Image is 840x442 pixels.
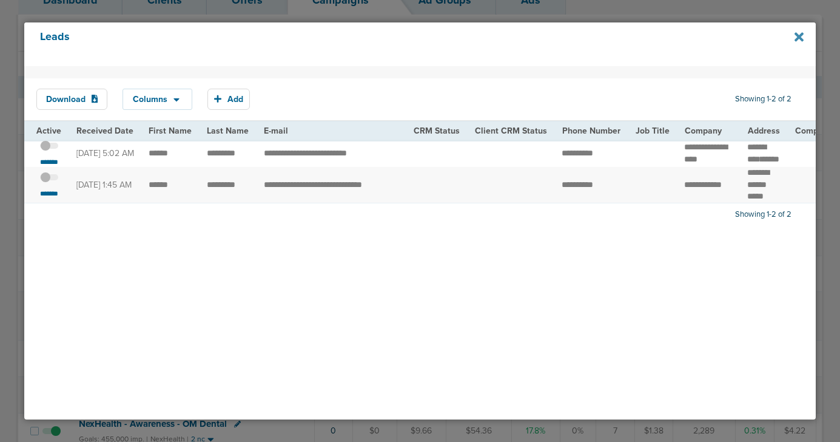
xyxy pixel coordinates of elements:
th: Client CRM Status [467,121,554,140]
span: CRM Status [414,126,460,136]
span: Columns [133,95,167,104]
span: Showing 1-2 of 2 [735,94,791,104]
span: Last Name [207,126,249,136]
span: Phone Number [562,126,620,136]
th: Address [740,121,787,140]
button: Add [207,89,250,110]
span: Active [36,126,61,136]
span: Add [227,94,243,104]
h4: Leads [40,30,728,58]
span: First Name [149,126,192,136]
span: Received Date [76,126,133,136]
td: [DATE] 1:45 AM [69,167,141,203]
button: Download [36,89,108,110]
td: [DATE] 5:02 AM [69,140,141,167]
th: Company [677,121,740,140]
span: Showing 1-2 of 2 [735,209,791,220]
th: Job Title [628,121,677,140]
span: E-mail [264,126,288,136]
